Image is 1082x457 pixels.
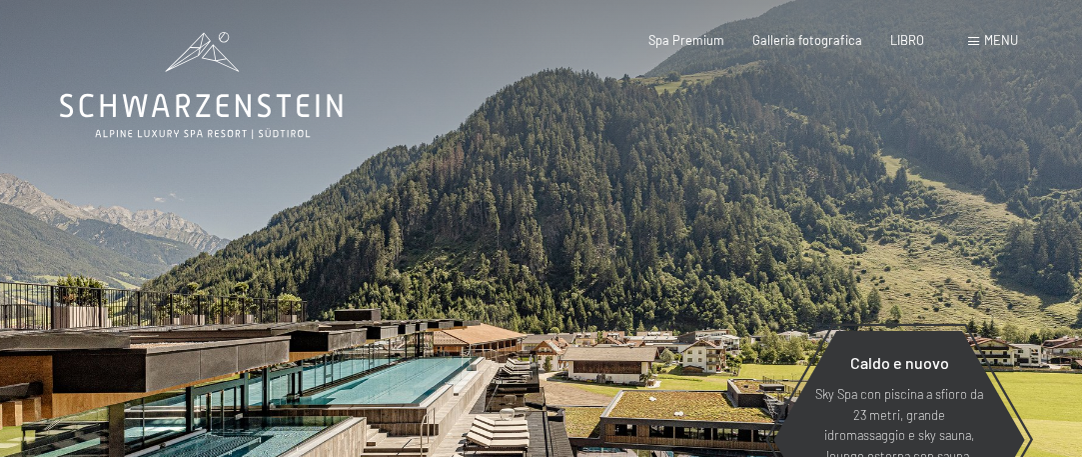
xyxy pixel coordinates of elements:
font: menu [984,32,1018,48]
a: Spa Premium [648,32,724,48]
a: LIBRO [890,32,924,48]
font: Caldo e nuovo [850,353,949,372]
a: Galleria fotografica [752,32,862,48]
